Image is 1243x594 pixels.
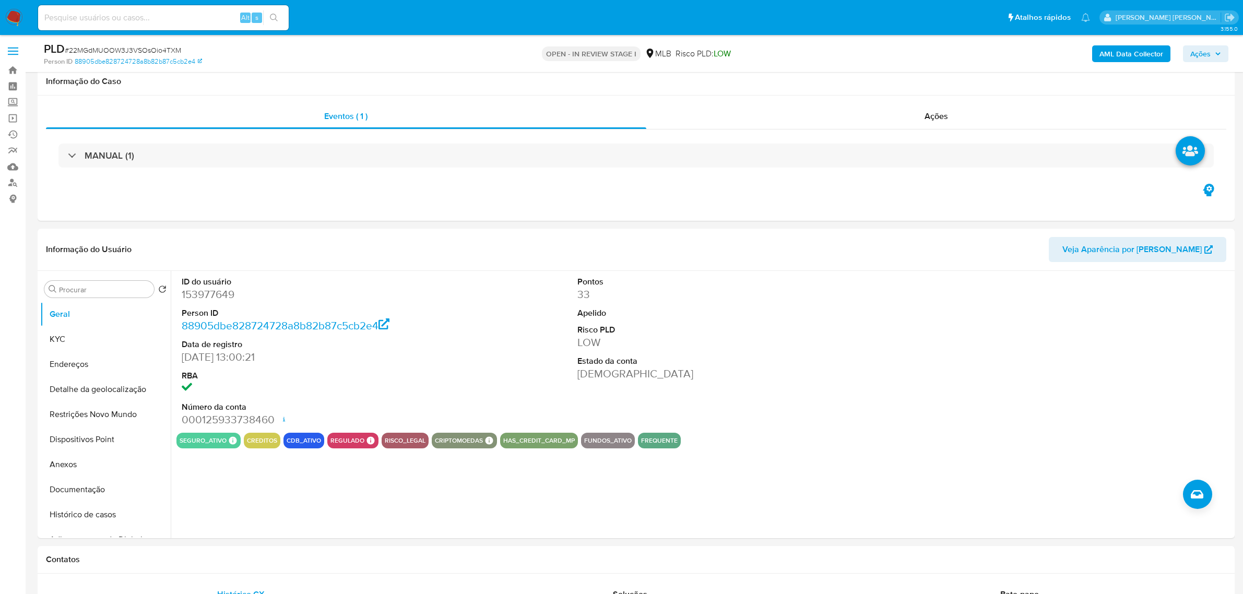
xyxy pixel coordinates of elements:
b: Person ID [44,57,73,66]
dt: Data de registro [182,339,435,350]
div: MANUAL (1) [58,144,1214,168]
p: OPEN - IN REVIEW STAGE I [542,46,641,61]
dd: 153977649 [182,287,435,302]
button: search-icon [263,10,285,25]
button: Retornar ao pedido padrão [158,285,167,296]
button: has_credit_card_mp [503,438,575,443]
button: frequente [641,438,678,443]
button: Dispositivos Point [40,427,171,452]
span: Ações [1190,45,1211,62]
button: fundos_ativo [584,438,632,443]
span: Ações [925,110,948,122]
button: risco_legal [385,438,425,443]
button: Restrições Novo Mundo [40,402,171,427]
button: AML Data Collector [1092,45,1170,62]
div: MLB [645,48,671,60]
button: creditos [247,438,277,443]
b: PLD [44,40,65,57]
button: Documentação [40,477,171,502]
dt: ID do usuário [182,276,435,288]
dt: RBA [182,370,435,382]
dd: LOW [577,335,831,350]
h1: Informação do Usuário [46,244,132,255]
button: Geral [40,302,171,327]
dd: 000125933738460 [182,412,435,427]
h1: Informação do Caso [46,76,1226,87]
h3: MANUAL (1) [85,150,134,161]
dt: Apelido [577,307,831,319]
h1: Contatos [46,554,1226,565]
b: AML Data Collector [1099,45,1163,62]
p: emerson.gomes@mercadopago.com.br [1116,13,1221,22]
dd: 33 [577,287,831,302]
button: KYC [40,327,171,352]
button: Histórico de casos [40,502,171,527]
dt: Número da conta [182,401,435,413]
button: seguro_ativo [180,438,227,443]
a: 88905dbe828724728a8b82b87c5cb2e4 [182,318,389,333]
dd: [DEMOGRAPHIC_DATA] [577,366,831,381]
dt: Estado da conta [577,355,831,367]
button: Detalhe da geolocalização [40,377,171,402]
button: Veja Aparência por [PERSON_NAME] [1049,237,1226,262]
button: criptomoedas [435,438,483,443]
span: Eventos ( 1 ) [324,110,368,122]
button: Procurar [49,285,57,293]
a: Sair [1224,12,1235,23]
button: Adiantamentos de Dinheiro [40,527,171,552]
span: # 22MGdMUOOW3J3VSOsOio4TXM [65,45,181,55]
span: Atalhos rápidos [1015,12,1071,23]
button: Endereços [40,352,171,377]
a: 88905dbe828724728a8b82b87c5cb2e4 [75,57,202,66]
button: Ações [1183,45,1228,62]
span: Risco PLD: [676,48,731,60]
a: Notificações [1081,13,1090,22]
dt: Pontos [577,276,831,288]
span: s [255,13,258,22]
dt: Risco PLD [577,324,831,336]
span: LOW [714,47,731,60]
button: cdb_ativo [287,438,321,443]
button: regulado [330,438,364,443]
input: Procurar [59,285,150,294]
dt: Person ID [182,307,435,319]
dd: [DATE] 13:00:21 [182,350,435,364]
input: Pesquise usuários ou casos... [38,11,289,25]
span: Veja Aparência por [PERSON_NAME] [1062,237,1202,262]
button: Anexos [40,452,171,477]
span: Alt [241,13,250,22]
